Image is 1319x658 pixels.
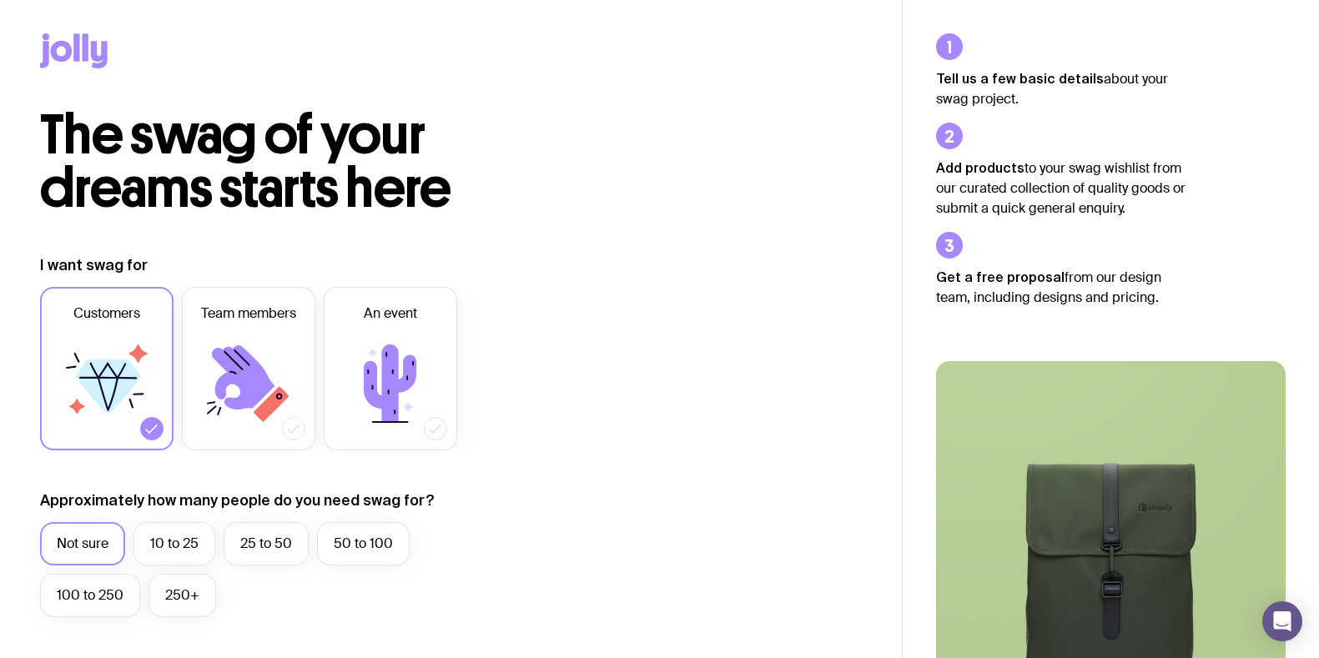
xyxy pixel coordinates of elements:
label: 10 to 25 [133,522,215,565]
p: from our design team, including designs and pricing. [936,267,1186,308]
label: 25 to 50 [224,522,309,565]
strong: Tell us a few basic details [936,71,1104,86]
label: Not sure [40,522,125,565]
label: 50 to 100 [317,522,410,565]
strong: Get a free proposal [936,269,1065,284]
span: The swag of your dreams starts here [40,102,451,221]
label: I want swag for [40,255,148,275]
span: An event [364,304,417,324]
label: Approximately how many people do you need swag for? [40,490,435,510]
label: 250+ [149,574,216,617]
label: 100 to 250 [40,574,140,617]
span: Team members [201,304,296,324]
p: to your swag wishlist from our curated collection of quality goods or submit a quick general enqu... [936,158,1186,218]
span: Customers [73,304,140,324]
strong: Add products [936,160,1024,175]
p: about your swag project. [936,68,1186,109]
div: Open Intercom Messenger [1262,601,1302,641]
